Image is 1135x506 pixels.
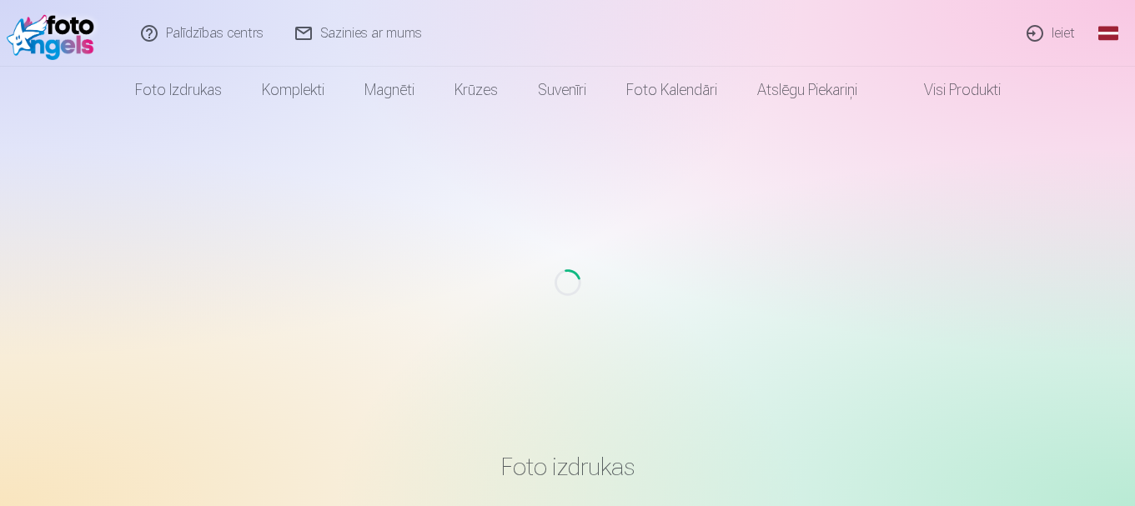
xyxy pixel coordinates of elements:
a: Magnēti [344,67,434,113]
a: Visi produkti [877,67,1021,113]
a: Foto izdrukas [115,67,242,113]
a: Suvenīri [518,67,606,113]
a: Atslēgu piekariņi [737,67,877,113]
a: Krūzes [434,67,518,113]
a: Komplekti [242,67,344,113]
h3: Foto izdrukas [81,452,1055,482]
a: Foto kalendāri [606,67,737,113]
img: /fa1 [7,7,103,60]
